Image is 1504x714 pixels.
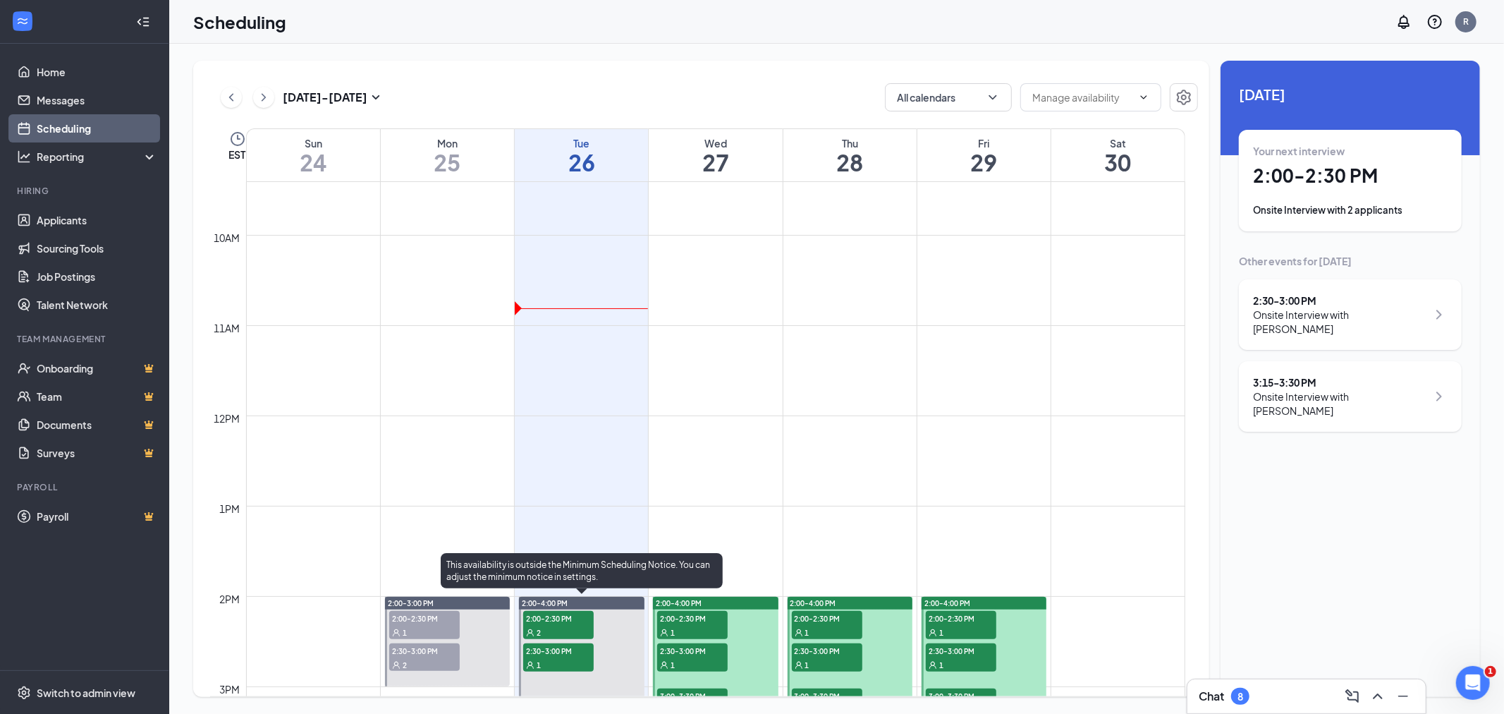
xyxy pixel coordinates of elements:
[224,89,238,106] svg: ChevronLeft
[247,136,380,150] div: Sun
[515,136,648,150] div: Tue
[217,501,243,516] div: 1pm
[1341,685,1364,708] button: ComposeMessage
[523,643,594,658] span: 2:30-3:00 PM
[17,481,154,493] div: Payroll
[649,129,782,181] a: August 27, 2025
[986,90,1000,104] svg: ChevronDown
[790,598,836,608] span: 2:00-4:00 PM
[388,598,434,608] span: 2:00-3:00 PM
[1051,150,1185,174] h1: 30
[37,58,157,86] a: Home
[17,333,154,345] div: Team Management
[37,686,135,700] div: Switch to admin view
[792,611,862,625] span: 2:00-2:30 PM
[212,320,243,336] div: 11am
[1239,254,1462,268] div: Other events for [DATE]
[1392,685,1414,708] button: Minimize
[392,661,401,670] svg: User
[1253,308,1427,336] div: Onsite Interview with [PERSON_NAME]
[515,129,648,181] a: August 26, 2025
[1199,689,1224,704] h3: Chat
[523,611,594,625] span: 2:00-2:30 PM
[805,660,809,670] span: 1
[37,291,157,319] a: Talent Network
[1051,136,1185,150] div: Sat
[795,629,803,637] svg: User
[783,150,917,174] h1: 28
[37,382,157,411] a: TeamCrown
[917,150,1051,174] h1: 29
[212,230,243,246] div: 10am
[16,14,30,28] svg: WorkstreamLogo
[217,682,243,697] div: 3pm
[403,628,407,638] span: 1
[924,598,970,608] span: 2:00-4:00 PM
[1051,129,1185,181] a: August 30, 2025
[37,262,157,291] a: Job Postings
[926,689,996,703] span: 3:00-3:30 PM
[537,660,541,670] span: 1
[381,136,514,150] div: Mon
[229,131,246,147] svg: Clock
[1138,92,1149,103] svg: ChevronDown
[783,136,917,150] div: Thu
[649,136,782,150] div: Wed
[526,661,534,670] svg: User
[917,136,1051,150] div: Fri
[229,147,246,162] span: EST
[17,150,31,164] svg: Analysis
[1463,16,1469,28] div: R
[221,87,242,108] button: ChevronLeft
[1253,389,1427,418] div: Onsite Interview with [PERSON_NAME]
[193,10,286,34] h1: Scheduling
[37,206,157,234] a: Applicants
[656,598,702,608] span: 2:00-4:00 PM
[1237,691,1243,703] div: 8
[929,629,937,637] svg: User
[1253,144,1448,158] div: Your next interview
[37,114,157,143] a: Scheduling
[257,89,271,106] svg: ChevronRight
[1426,13,1443,30] svg: QuestionInfo
[929,661,937,670] svg: User
[926,611,996,625] span: 2:00-2:30 PM
[37,354,157,382] a: OnboardingCrown
[792,643,862,658] span: 2:30-3:00 PM
[136,15,150,29] svg: Collapse
[367,89,384,106] svg: SmallChevronDown
[1253,294,1427,308] div: 2:30 - 3:00 PM
[522,598,568,608] span: 2:00-4:00 PM
[37,411,157,439] a: DocumentsCrown
[657,611,728,625] span: 2:00-2:30 PM
[1431,306,1448,323] svg: ChevronRight
[247,129,380,181] a: August 24, 2025
[515,150,648,174] h1: 26
[37,86,157,114] a: Messages
[792,689,862,703] span: 3:00-3:30 PM
[926,643,996,658] span: 2:30-3:00 PM
[403,660,407,670] span: 2
[671,628,675,638] span: 1
[939,660,943,670] span: 1
[247,150,380,174] h1: 24
[283,90,367,105] h3: [DATE] - [DATE]
[1253,375,1427,389] div: 3:15 - 3:30 PM
[526,629,534,637] svg: User
[389,643,460,658] span: 2:30-3:00 PM
[1367,685,1389,708] button: ChevronUp
[537,628,541,638] span: 2
[805,628,809,638] span: 1
[389,611,460,625] span: 2:00-2:30 PM
[1170,83,1198,111] button: Settings
[1456,666,1490,700] iframe: Intercom live chat
[660,661,668,670] svg: User
[17,686,31,700] svg: Settings
[37,502,157,531] a: PayrollCrown
[649,150,782,174] h1: 27
[37,439,157,467] a: SurveysCrown
[1344,688,1361,705] svg: ComposeMessage
[37,234,157,262] a: Sourcing Tools
[671,660,675,670] span: 1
